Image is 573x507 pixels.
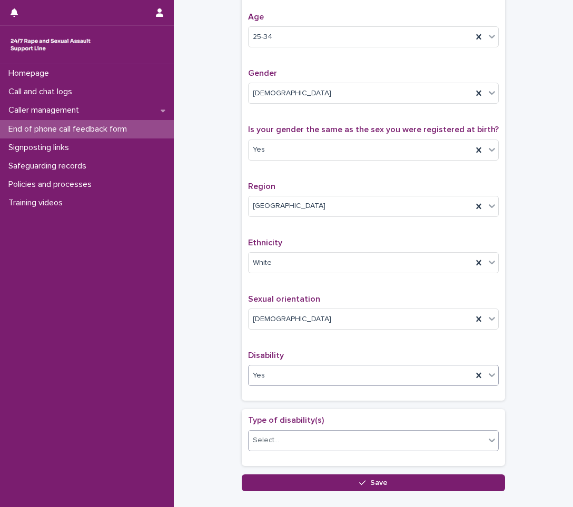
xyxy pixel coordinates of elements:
[253,201,325,212] span: [GEOGRAPHIC_DATA]
[248,69,277,77] span: Gender
[248,351,284,360] span: Disability
[4,68,57,78] p: Homepage
[253,370,265,381] span: Yes
[4,143,77,153] p: Signposting links
[4,161,95,171] p: Safeguarding records
[253,314,331,325] span: [DEMOGRAPHIC_DATA]
[370,479,388,486] span: Save
[4,124,135,134] p: End of phone call feedback form
[4,105,87,115] p: Caller management
[8,34,93,55] img: rhQMoQhaT3yELyF149Cw
[248,238,282,247] span: Ethnicity
[253,144,265,155] span: Yes
[248,13,264,21] span: Age
[248,125,499,134] span: Is your gender the same as the sex you were registered at birth?
[253,88,331,99] span: [DEMOGRAPHIC_DATA]
[4,198,71,208] p: Training videos
[248,182,275,191] span: Region
[242,474,505,491] button: Save
[4,87,81,97] p: Call and chat logs
[253,32,272,43] span: 25-34
[253,257,272,269] span: White
[253,435,279,446] div: Select...
[4,180,100,190] p: Policies and processes
[248,295,320,303] span: Sexual orientation
[248,416,324,424] span: Type of disability(s)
